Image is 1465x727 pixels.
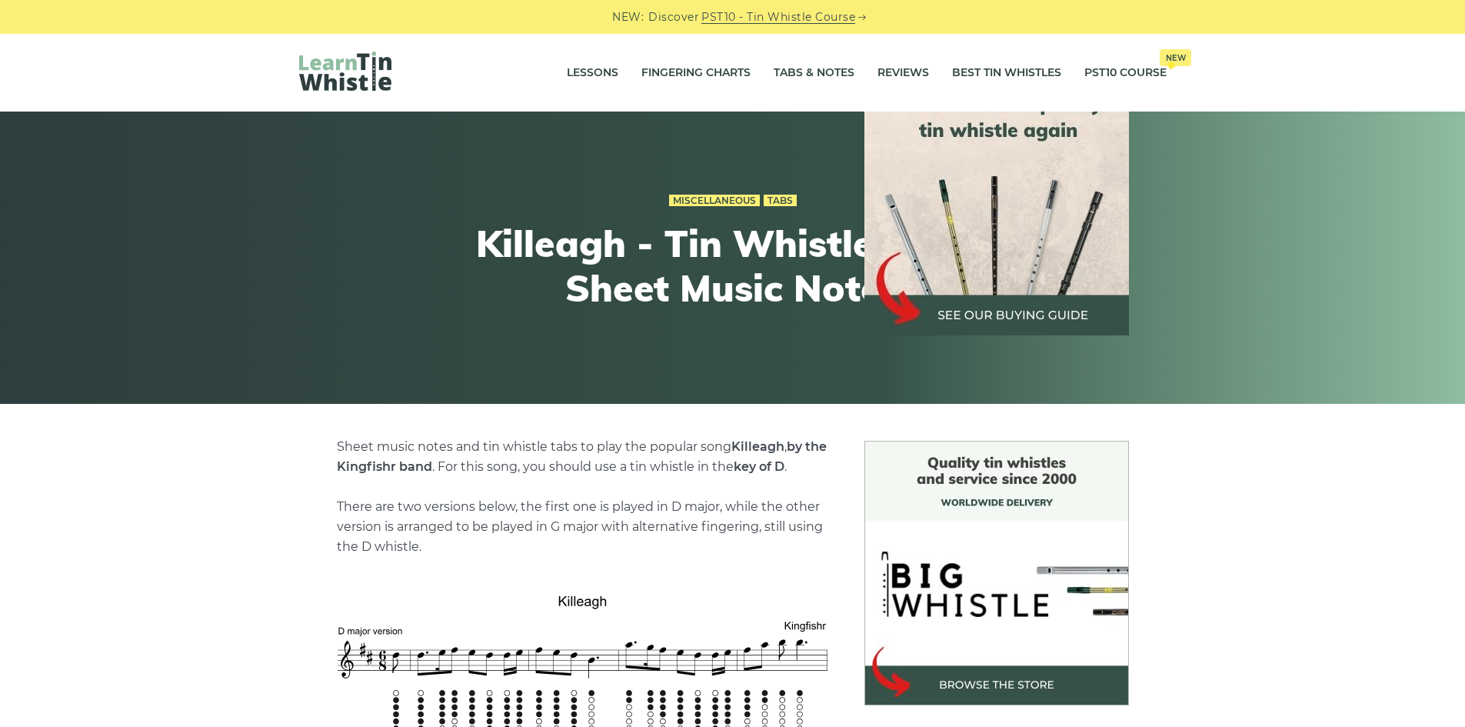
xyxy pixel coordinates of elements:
[774,54,854,92] a: Tabs & Notes
[952,54,1061,92] a: Best Tin Whistles
[337,439,787,454] span: Sheet music notes and tin whistle tabs to play the popular song ,
[299,52,391,91] img: LearnTinWhistle.com
[864,441,1129,705] img: BigWhistle Tin Whistle Store
[764,195,797,207] a: Tabs
[877,54,929,92] a: Reviews
[864,71,1129,335] img: tin whistle buying guide
[641,54,751,92] a: Fingering Charts
[1160,49,1191,66] span: New
[734,459,784,474] strong: key of D
[567,54,618,92] a: Lessons
[337,437,827,557] p: . For this song, you should use a tin whistle in the . There are two versions below, the first on...
[669,195,760,207] a: Miscellaneous
[731,439,784,454] strong: Killeagh
[450,222,1016,310] h1: Killeagh - Tin Whistle Tab & Sheet Music Notes
[1084,54,1167,92] a: PST10 CourseNew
